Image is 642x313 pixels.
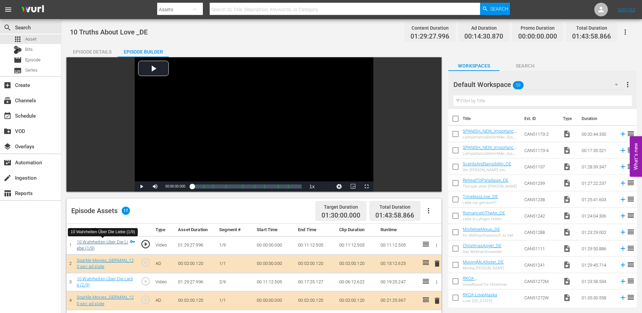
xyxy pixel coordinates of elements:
[463,135,519,139] div: LaImportanciaDeSerMike_Eps_6-10
[559,109,578,128] th: Type
[522,191,560,208] td: CAN51238
[322,202,360,212] div: Target Duration
[295,224,337,236] th: End Time
[175,224,217,236] th: Asset Duration
[175,254,217,273] td: 00:02:00.120
[619,245,627,252] svg: Add to Episode
[563,195,571,204] span: Video
[337,224,378,236] th: Clip Duration
[295,254,337,273] td: 00:02:00.120
[563,294,571,302] span: Video
[3,189,12,197] span: Reports
[25,46,33,53] span: Bits
[490,3,508,15] span: Search
[579,142,616,159] td: 00:17:35.521
[295,273,337,291] td: 00:17:25.127
[3,174,12,182] span: Ingestion
[14,46,22,54] div: Bits
[522,289,560,306] td: CAN51272W
[463,210,505,215] a: RomanceInTheAir_DE
[499,62,551,70] span: Search
[579,208,616,224] td: 01:24:04.306
[463,168,519,172] div: Der [PERSON_NAME] von Zärtlichkeit
[378,236,419,254] td: 00:11:12.505
[77,295,134,306] a: Sparkle Movies_GERMAN_120 sec ad slate
[563,277,571,285] span: Video
[579,126,616,142] td: 00:32:44.330
[140,239,151,249] span: play_circle_outline
[463,227,500,232] a: MistletoeMixup_DE
[378,292,419,310] td: 00:21:25.367
[66,254,74,273] td: 2
[619,294,627,301] svg: Add to Episode
[332,181,346,192] button: Jump To Time
[627,146,635,154] span: reorder
[14,35,22,43] span: Asset
[463,178,508,183] a: RetreatToParadaise_DE
[433,297,441,305] span: delete
[563,146,571,154] span: Video
[77,239,128,251] a: 10 Wahrheiten Über Die Liebe (1/9)
[522,126,560,142] td: CAN51173-2
[522,257,560,273] td: CAN51241
[25,36,36,43] span: Asset
[463,151,519,156] div: LaImportanciaDeSerMike_Eps_4-6
[217,273,254,291] td: 2/9
[4,5,12,14] span: menu
[148,181,162,192] button: Mute
[627,211,635,220] span: reorder
[619,278,627,285] svg: Add to Episode
[74,224,138,236] th: Asset Title
[118,44,169,57] button: Episode Builder
[3,96,12,105] span: Channels
[522,142,560,159] td: CAN51173-4
[254,254,295,273] td: 00:00:00.000
[337,273,378,291] td: 00:06:12.622
[375,211,414,219] span: 01:43:58.866
[627,244,635,252] span: reorder
[25,67,38,74] span: Series
[410,33,449,41] span: 01:29:27.996
[453,75,625,94] div: Default Workspace
[16,2,49,18] img: ans4CAIJ8jUAAAAAAAAAAAAAAAAAAAAAAAAgQb4GAAAAAAAAAAAAAAAAAAAAAAAAJMjXAAAAAAAAAAAAAAAAAAAAAAAAgAT5G...
[563,212,571,220] span: Video
[563,228,571,236] span: Video
[217,224,254,236] th: Segment #
[153,254,175,273] td: AD
[563,244,571,253] span: Video
[135,181,148,192] button: Play
[175,273,217,291] td: 01:29:27.996
[627,293,635,301] span: reorder
[66,44,118,57] button: Episode Details
[448,62,499,70] span: Workspaces
[563,130,571,138] span: Video
[518,23,557,33] div: Promo Duration
[3,159,12,167] span: Automation
[563,163,571,171] span: Video
[522,224,560,240] td: CAN51288
[464,23,503,33] div: Ad Duration
[77,276,133,288] a: 10 Wahrheiten Über Die Liebe (2/9)
[135,57,373,192] div: Video Player
[378,273,419,291] td: 00:19:25.247
[563,179,571,187] span: Video
[480,3,510,15] button: Search
[66,292,74,310] td: 4
[118,44,169,60] div: Episode Builder
[66,236,74,254] td: 1
[619,212,627,220] svg: Add to Episode
[618,7,636,12] a: Sign Out
[463,299,497,303] div: Love, [US_STATE]
[463,200,498,205] div: Liebe nur geträumt?
[522,175,560,191] td: CAN51239
[463,109,520,128] th: Title
[627,195,635,203] span: reorder
[522,240,560,257] td: CAN51111
[619,163,627,170] svg: Add to Episode
[66,44,118,60] div: Episode Details
[463,145,517,155] a: SPANISH_NEW_ImportanceOfBeingMike_Eps_4-6
[518,33,557,41] span: 00:00:00.000
[3,112,12,120] span: Schedule
[619,261,627,269] svg: Add to Episode
[346,181,360,192] button: Picture-in-Picture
